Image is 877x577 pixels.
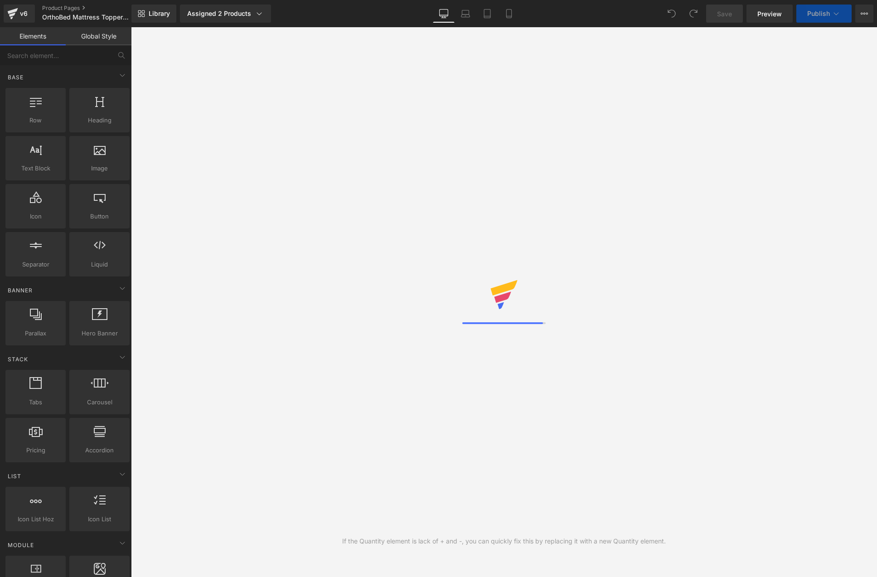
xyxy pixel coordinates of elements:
button: Redo [684,5,703,23]
span: Button [72,212,127,221]
a: Laptop [455,5,476,23]
a: Tablet [476,5,498,23]
a: Preview [746,5,793,23]
span: Pricing [8,446,63,455]
button: Undo [663,5,681,23]
span: Base [7,73,24,82]
span: OrthoBed Mattress Topper v1 - [GEOGRAPHIC_DATA] [42,14,129,21]
span: List [7,472,22,480]
span: Icon List [72,514,127,524]
span: Stack [7,355,29,364]
div: v6 [18,8,29,19]
span: Icon [8,212,63,221]
div: If the Quantity element is lack of + and -, you can quickly fix this by replacing it with a new Q... [342,536,666,546]
a: Mobile [498,5,520,23]
span: Liquid [72,260,127,269]
span: Row [8,116,63,125]
span: Library [149,10,170,18]
span: Text Block [8,164,63,173]
span: Publish [807,10,830,17]
a: Desktop [433,5,455,23]
span: Separator [8,260,63,269]
a: Product Pages [42,5,146,12]
a: v6 [4,5,35,23]
span: Image [72,164,127,173]
span: Banner [7,286,34,295]
span: Preview [757,9,782,19]
span: Tabs [8,398,63,407]
span: Module [7,541,35,549]
a: New Library [131,5,176,23]
a: Global Style [66,27,131,45]
span: Hero Banner [72,329,127,338]
span: Carousel [72,398,127,407]
span: Icon List Hoz [8,514,63,524]
span: Save [717,9,732,19]
span: Heading [72,116,127,125]
button: More [855,5,873,23]
button: Publish [796,5,852,23]
div: Assigned 2 Products [187,9,264,18]
span: Accordion [72,446,127,455]
span: Parallax [8,329,63,338]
